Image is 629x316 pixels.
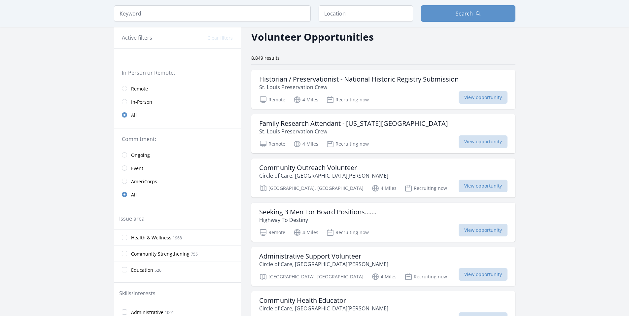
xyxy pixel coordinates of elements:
[114,148,241,161] a: Ongoing
[114,95,241,108] a: In-Person
[259,127,448,135] p: St. Louis Preservation Crew
[456,10,473,18] span: Search
[131,99,152,105] span: In-Person
[251,114,515,153] a: Family Research Attendant - [US_STATE][GEOGRAPHIC_DATA] St. Louis Preservation Crew Remote 4 Mile...
[259,83,459,91] p: St. Louis Preservation Crew
[207,35,233,41] button: Clear filters
[259,75,459,83] h3: Historian / Preservationist - National Historic Registry Submission
[459,268,507,281] span: View opportunity
[293,140,318,148] p: 4 Miles
[114,82,241,95] a: Remote
[319,5,413,22] input: Location
[131,251,190,257] span: Community Strengthening
[404,184,447,192] p: Recruiting now
[259,172,388,180] p: Circle of Care, [GEOGRAPHIC_DATA][PERSON_NAME]
[114,188,241,201] a: All
[122,34,152,42] h3: Active filters
[251,247,515,286] a: Administrative Support Volunteer Circle of Care, [GEOGRAPHIC_DATA][PERSON_NAME] [GEOGRAPHIC_DATA]...
[251,203,515,242] a: Seeking 3 Men For Board Positions....... Highway To Destiny Remote 4 Miles Recruiting now View op...
[259,164,388,172] h3: Community Outreach Volunteer
[259,252,388,260] h3: Administrative Support Volunteer
[371,273,397,281] p: 4 Miles
[165,310,174,315] span: 1001
[119,215,145,223] legend: Issue area
[131,112,137,119] span: All
[173,235,182,241] span: 1968
[459,224,507,236] span: View opportunity
[114,108,241,122] a: All
[259,273,364,281] p: [GEOGRAPHIC_DATA], [GEOGRAPHIC_DATA]
[251,55,280,61] span: 8,849 results
[131,234,171,241] span: Health & Wellness
[404,273,447,281] p: Recruiting now
[131,178,157,185] span: AmeriCorps
[371,184,397,192] p: 4 Miles
[131,86,148,92] span: Remote
[131,267,153,273] span: Education
[293,228,318,236] p: 4 Miles
[122,69,233,77] legend: In-Person or Remote:
[119,289,156,297] legend: Skills/Interests
[459,91,507,104] span: View opportunity
[259,184,364,192] p: [GEOGRAPHIC_DATA], [GEOGRAPHIC_DATA]
[459,180,507,192] span: View opportunity
[259,140,285,148] p: Remote
[259,260,388,268] p: Circle of Care, [GEOGRAPHIC_DATA][PERSON_NAME]
[421,5,515,22] button: Search
[251,70,515,109] a: Historian / Preservationist - National Historic Registry Submission St. Louis Preservation Crew R...
[459,135,507,148] span: View opportunity
[259,297,388,304] h3: Community Health Educator
[293,96,318,104] p: 4 Miles
[122,309,127,315] input: Administrative 1001
[131,165,143,172] span: Event
[131,192,137,198] span: All
[122,267,127,272] input: Education 526
[122,251,127,256] input: Community Strengthening 755
[259,216,376,224] p: Highway To Destiny
[191,251,198,257] span: 755
[251,158,515,197] a: Community Outreach Volunteer Circle of Care, [GEOGRAPHIC_DATA][PERSON_NAME] [GEOGRAPHIC_DATA], [G...
[251,29,374,44] h2: Volunteer Opportunities
[155,267,161,273] span: 526
[259,304,388,312] p: Circle of Care, [GEOGRAPHIC_DATA][PERSON_NAME]
[114,161,241,175] a: Event
[326,96,369,104] p: Recruiting now
[122,135,233,143] legend: Commitment:
[259,96,285,104] p: Remote
[114,5,311,22] input: Keyword
[259,228,285,236] p: Remote
[122,235,127,240] input: Health & Wellness 1968
[259,120,448,127] h3: Family Research Attendant - [US_STATE][GEOGRAPHIC_DATA]
[326,140,369,148] p: Recruiting now
[114,175,241,188] a: AmeriCorps
[131,309,163,316] span: Administrative
[131,152,150,158] span: Ongoing
[326,228,369,236] p: Recruiting now
[259,208,376,216] h3: Seeking 3 Men For Board Positions.......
